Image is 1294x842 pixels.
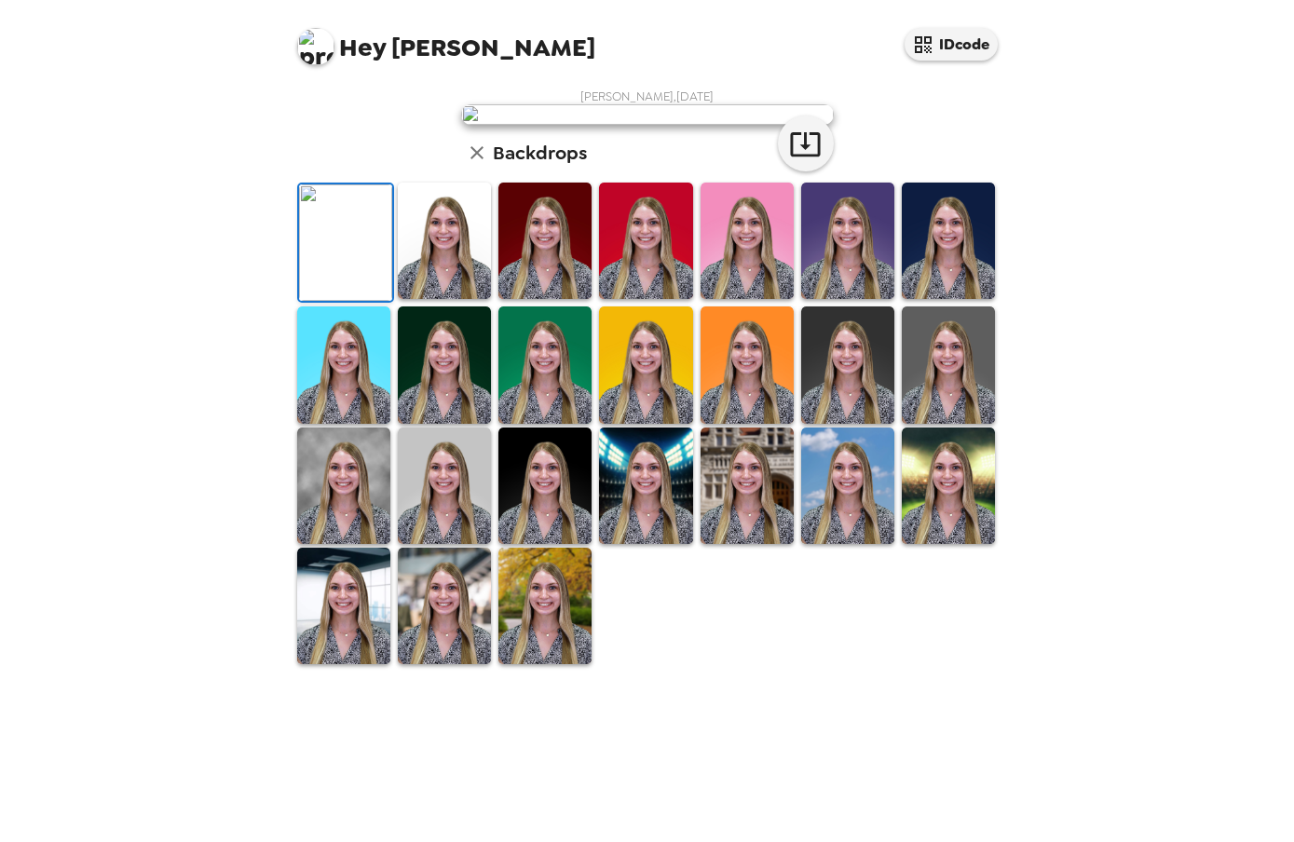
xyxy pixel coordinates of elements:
img: Original [299,184,392,301]
img: user [461,104,834,125]
span: [PERSON_NAME] , [DATE] [580,88,714,104]
h6: Backdrops [493,138,587,168]
button: IDcode [905,28,998,61]
span: [PERSON_NAME] [297,19,595,61]
span: Hey [339,31,386,64]
img: profile pic [297,28,334,65]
